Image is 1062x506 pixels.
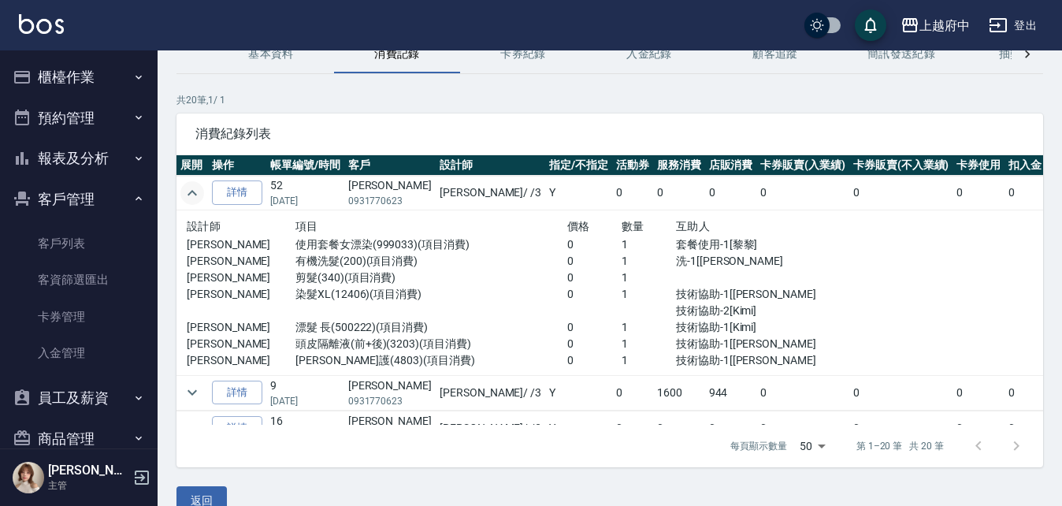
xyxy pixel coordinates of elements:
[1004,375,1045,410] td: 0
[982,11,1043,40] button: 登出
[187,270,295,286] p: [PERSON_NAME]
[567,352,622,369] p: 0
[849,176,953,210] td: 0
[545,155,612,176] th: 指定/不指定
[567,270,622,286] p: 0
[756,176,849,210] td: 0
[919,16,970,35] div: 上越府中
[855,9,886,41] button: save
[266,375,344,410] td: 9
[653,176,705,210] td: 0
[295,270,567,286] p: 剪髮(340)(項目消費)
[348,394,432,408] p: 0931770623
[952,375,1004,410] td: 0
[612,411,653,445] td: 0
[612,155,653,176] th: 活動券
[344,375,436,410] td: [PERSON_NAME]
[344,411,436,445] td: [PERSON_NAME]
[894,9,976,42] button: 上越府中
[653,375,705,410] td: 1600
[793,425,831,467] div: 50
[676,236,839,253] p: 套餐使用-1[黎黎]
[295,336,567,352] p: 頭皮隔離液(前+後)(3203)(項目消費)
[180,416,204,440] button: expand row
[838,35,964,73] button: 簡訊發送紀錄
[344,176,436,210] td: [PERSON_NAME]
[567,286,622,303] p: 0
[676,352,839,369] p: 技術協助-1[[PERSON_NAME]
[195,126,1024,142] span: 消費紀錄列表
[187,253,295,270] p: [PERSON_NAME]
[48,463,128,478] h5: [PERSON_NAME]
[176,155,208,176] th: 展開
[270,194,340,208] p: [DATE]
[334,35,460,73] button: 消費記錄
[952,176,1004,210] td: 0
[6,57,151,98] button: 櫃檯作業
[212,180,262,205] a: 詳情
[705,375,757,410] td: 944
[295,286,567,303] p: 染髮XL(12406)(項目消費)
[6,419,151,459] button: 商品管理
[266,155,344,176] th: 帳單編號/時間
[295,220,318,233] span: 項目
[266,411,344,445] td: 16
[612,176,653,210] td: 0
[712,35,838,73] button: 顧客追蹤
[756,155,849,176] th: 卡券販賣(入業績)
[187,319,295,336] p: [PERSON_NAME]
[295,236,567,253] p: 使用套餐女漂染(999033)(項目消費)
[6,225,151,262] a: 客戶列表
[567,220,590,233] span: 價格
[676,220,710,233] span: 互助人
[6,335,151,371] a: 入金管理
[730,439,787,453] p: 每頁顯示數量
[208,35,334,73] button: 基本資料
[212,416,262,441] a: 詳情
[436,155,545,176] th: 設計師
[1004,411,1045,445] td: 0
[676,319,839,336] p: 技術協助-1[Kimi]
[705,155,757,176] th: 店販消費
[436,411,545,445] td: [PERSON_NAME] / /3
[612,375,653,410] td: 0
[567,253,622,270] p: 0
[849,411,953,445] td: 0
[6,378,151,419] button: 員工及薪資
[6,179,151,220] button: 客戶管理
[460,35,586,73] button: 卡券紀錄
[6,98,151,139] button: 預約管理
[295,253,567,270] p: 有機洗髮(200)(項目消費)
[622,352,676,369] p: 1
[187,286,295,303] p: [PERSON_NAME]
[653,155,705,176] th: 服務消費
[622,270,676,286] p: 1
[545,375,612,410] td: Y
[705,176,757,210] td: 0
[295,319,567,336] p: 漂髮 長(500222)(項目消費)
[212,381,262,405] a: 詳情
[1004,155,1045,176] th: 扣入金
[348,194,432,208] p: 0931770623
[1004,176,1045,210] td: 0
[187,236,295,253] p: [PERSON_NAME]
[676,336,839,352] p: 技術協助-1[[PERSON_NAME]
[567,319,622,336] p: 0
[567,236,622,253] p: 0
[705,411,757,445] td: 0
[6,138,151,179] button: 報表及分析
[187,352,295,369] p: [PERSON_NAME]
[952,155,1004,176] th: 卡券使用
[436,375,545,410] td: [PERSON_NAME] / /3
[176,93,1043,107] p: 共 20 筆, 1 / 1
[567,336,622,352] p: 0
[849,155,953,176] th: 卡券販賣(不入業績)
[622,319,676,336] p: 1
[6,262,151,298] a: 客資篩選匯出
[586,35,712,73] button: 入金紀錄
[187,220,221,233] span: 設計師
[653,411,705,445] td: 0
[676,253,839,270] p: 洗-1[[PERSON_NAME]
[344,155,436,176] th: 客戶
[856,439,944,453] p: 第 1–20 筆 共 20 筆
